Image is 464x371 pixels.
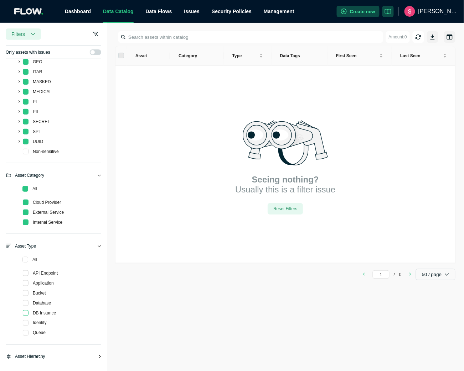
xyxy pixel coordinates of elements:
[31,137,45,146] span: UUID
[6,49,50,56] span: Only assets with issues
[408,272,412,276] span: right
[373,270,402,279] li: 1/0
[31,309,57,317] span: DB Instance
[15,353,45,360] span: Asset Hierarchy
[33,210,64,215] span: External Service
[6,172,101,185] div: Asset Category
[31,208,65,217] span: External Service
[31,255,38,264] span: All
[31,147,60,156] span: Non-sensitive
[103,9,134,14] a: Data Catalog
[33,291,46,296] span: Bucket
[394,272,395,277] span: /
[170,46,223,66] th: Category
[359,270,370,279] li: Previous Page
[33,129,40,134] span: SPI
[235,185,335,195] span: Usually this is a filter issue
[65,9,91,14] a: Dashboard
[31,279,55,287] span: Application
[33,59,42,64] span: GEO
[15,243,36,250] span: Asset Type
[120,31,383,43] input: Search assets within catalog
[6,353,101,366] div: Asset Hierarchy
[404,270,416,279] button: right
[32,257,37,262] span: All
[15,172,44,179] span: Asset Category
[33,281,54,286] span: Application
[33,149,59,154] span: Non-sensitive
[31,319,48,327] span: Identity
[337,6,380,17] button: Create new
[268,203,303,214] button: Reset Filters
[31,58,44,66] span: GEO
[33,119,50,124] span: SECRET
[33,109,38,114] span: PII
[404,6,415,17] img: ACg8ocJ9la7mZOLiPBa_o7I9MBThCC15abFzTkUmGbbaHOJlHvQ7oQ=s96-c
[31,289,47,297] span: Bucket
[336,53,378,59] span: First Seen
[31,329,47,337] span: Queue
[31,97,38,106] span: PI
[146,9,172,14] span: Data Flows
[6,243,101,255] div: Asset Type
[272,46,328,66] th: Data Tags
[31,117,52,126] span: SECRET
[31,269,59,277] span: API Endpoint
[33,320,47,325] span: Identity
[33,99,37,104] span: PI
[33,200,61,205] span: Cloud Provider
[32,186,37,191] span: All
[31,198,62,207] span: Cloud Provider
[31,127,41,136] span: SPI
[392,46,455,66] th: Last Seen
[11,31,25,38] span: Filters
[328,46,392,66] th: First Seen
[31,68,43,76] span: ITAR
[33,330,46,335] span: Queue
[31,88,53,96] span: MEDICAL
[31,299,52,307] span: Database
[31,218,64,227] span: Internal Service
[252,175,319,185] span: Seeing nothing?
[6,28,41,40] button: Filters
[212,9,252,14] a: Security Policies
[31,185,38,193] span: All
[224,46,272,66] th: Type
[232,53,258,59] span: Type
[33,79,51,84] span: MASKED
[33,220,62,225] span: Internal Service
[386,31,410,43] button: Amount:0
[33,69,42,74] span: ITAR
[33,311,56,316] span: DB Instance
[33,139,43,144] span: UUID
[416,269,455,280] button: 50 / page
[362,272,366,276] span: left
[33,271,58,276] span: API Endpoint
[400,53,442,59] span: Last Seen
[404,270,416,279] li: Next Page
[31,107,40,116] span: PII
[33,89,52,94] span: MEDICAL
[127,46,170,66] th: Asset
[31,78,52,86] span: MASKED
[33,301,51,306] span: Database
[359,270,370,279] button: left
